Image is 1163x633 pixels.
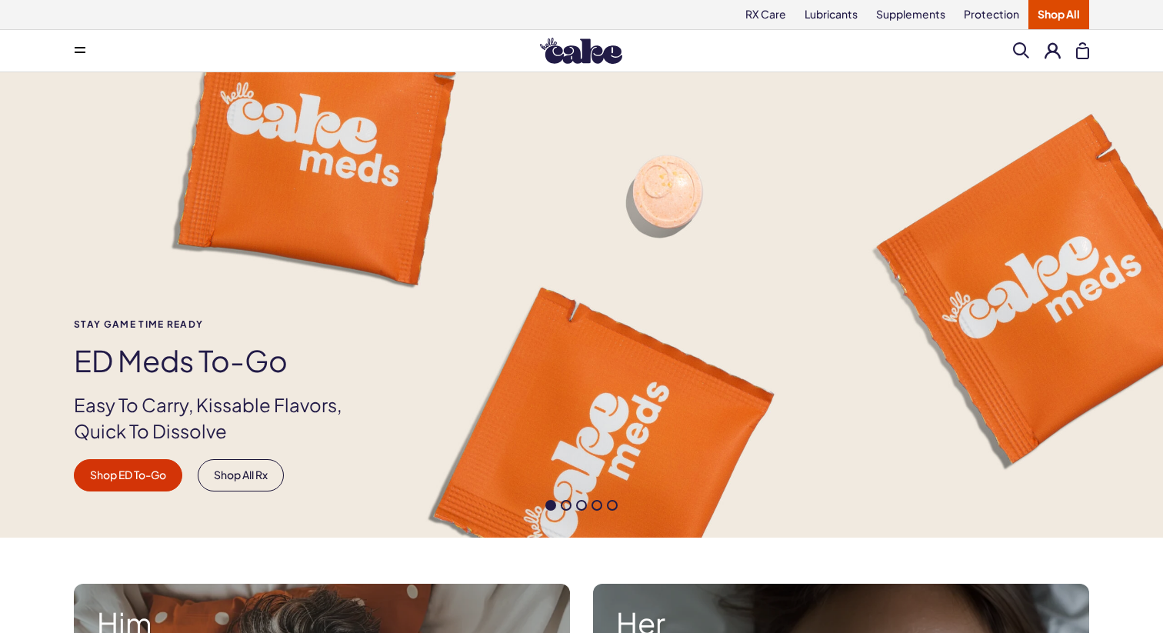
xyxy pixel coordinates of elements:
[74,345,368,377] h1: ED Meds to-go
[74,319,368,329] span: Stay Game time ready
[540,38,622,64] img: Hello Cake
[74,459,182,491] a: Shop ED To-Go
[198,459,284,491] a: Shop All Rx
[74,392,368,444] p: Easy To Carry, Kissable Flavors, Quick To Dissolve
